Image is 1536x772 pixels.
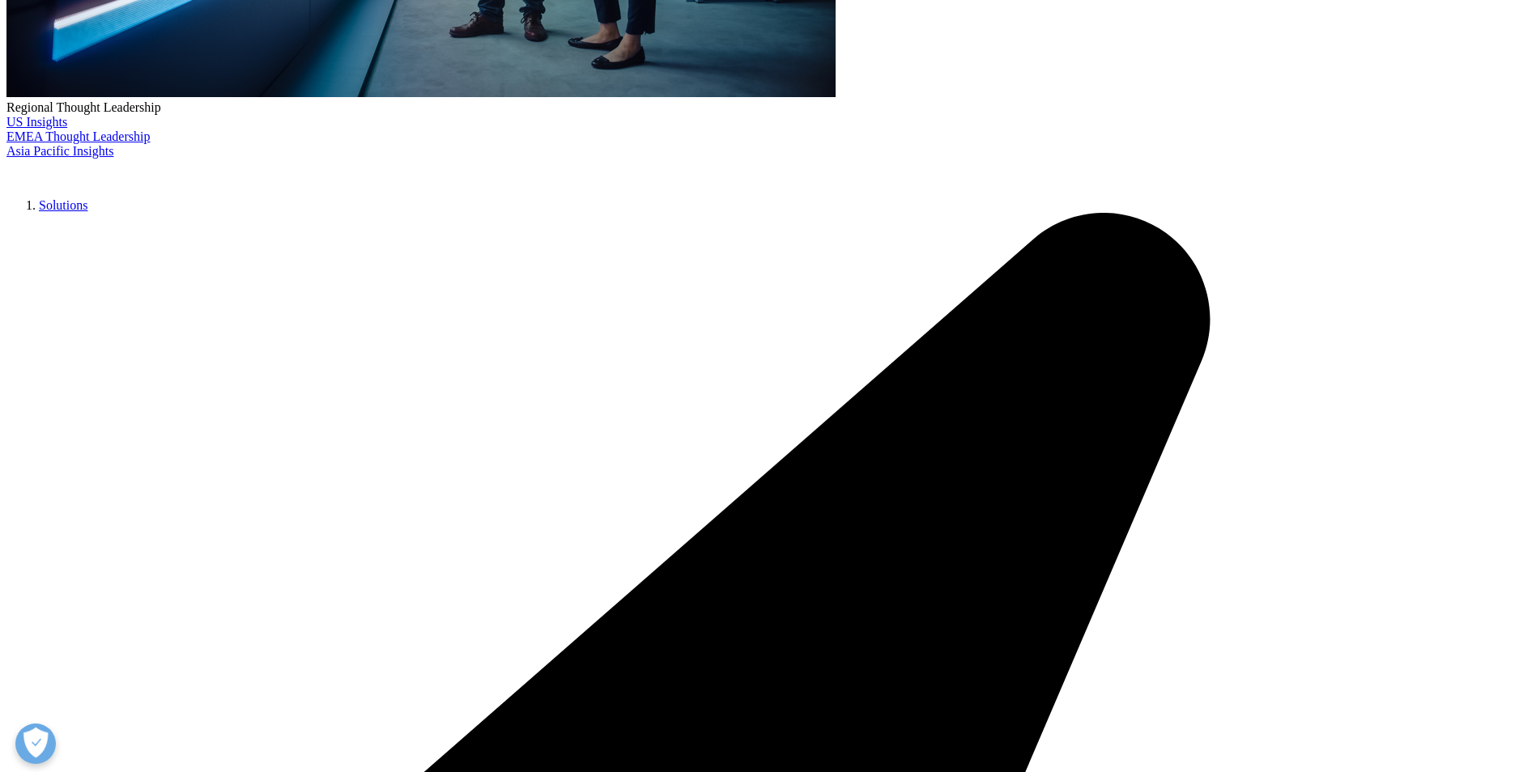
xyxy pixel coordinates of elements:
[15,723,56,764] button: Open Preferences
[39,198,87,212] a: Solutions
[6,129,150,143] a: EMEA Thought Leadership
[6,159,136,182] img: IQVIA Healthcare Information Technology and Pharma Clinical Research Company
[6,115,67,129] a: US Insights
[6,144,113,158] a: Asia Pacific Insights
[6,100,1530,115] div: Regional Thought Leadership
